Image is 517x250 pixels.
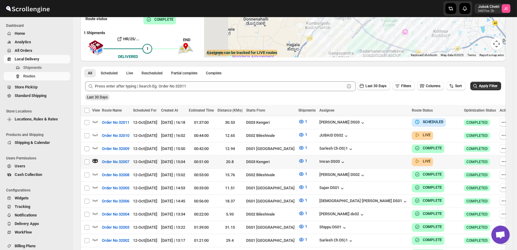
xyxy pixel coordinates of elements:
[4,211,70,220] button: Notifications
[154,17,174,22] b: COMPLETE
[123,37,139,41] b: HR/25/...
[133,225,157,230] span: 12-Oct | [DATE]
[189,198,214,204] div: 00:56:00
[217,159,242,165] div: 20.8
[414,171,442,177] button: COMPLETE
[319,238,354,244] button: Sarlesh Ch DS)1
[217,120,242,126] div: 30.53
[412,108,433,112] span: Route Status
[4,228,70,237] button: WorkFlow
[295,182,311,192] button: 1
[305,224,307,229] span: 1
[295,209,311,218] button: 1
[305,132,307,137] span: 1
[15,244,36,248] span: Billing Plans
[189,146,214,152] div: 00:42:00
[102,185,129,191] span: Order No 32005
[206,71,221,76] span: Complete
[246,237,295,244] div: DS01 [GEOGRAPHIC_DATA]
[305,211,307,216] span: 1
[246,159,295,165] div: DS03 Kengeri
[15,204,30,209] span: Tracking
[401,84,411,88] span: Filters
[5,1,51,16] img: ScrollEngine
[15,48,32,53] span: All Orders
[189,133,214,139] div: 00:44:00
[447,82,465,90] button: Sort
[217,185,242,191] div: 11.51
[319,172,366,178] div: [PERSON_NAME] DS02
[98,223,133,232] button: Order No 32003
[466,212,488,217] span: COMPLETED
[455,84,462,88] span: Sort
[98,236,133,245] button: Order No 32002
[161,237,185,244] div: [DATE] | 13:17
[357,82,390,90] button: Last 30 Days
[246,108,265,112] span: Starts From
[466,159,488,164] span: COMPLETED
[102,120,129,126] span: Order No 32011
[319,159,346,165] div: Imran DS03
[426,84,440,88] span: Columns
[161,224,185,230] div: [DATE] | 13:22
[206,50,277,56] label: Assignee can be tracked for LIVE routes
[146,16,174,23] button: COMPLETE
[246,211,295,217] div: DS02 Bileshivale
[217,237,242,244] div: 29.4
[98,131,133,141] button: Order No 32010
[87,95,108,99] span: Last 30 Days
[15,117,58,121] span: Locations, Rules & Rates
[319,198,408,205] div: [DEMOGRAPHIC_DATA] [PERSON_NAME] DS01
[92,108,100,112] span: View
[102,237,129,244] span: Order No 32002
[118,54,138,60] div: DELIVERED
[102,198,129,204] span: Order No 32006
[15,140,50,145] span: Shipping & Calendar
[189,172,214,178] div: 00:53:00
[246,120,295,126] div: DS03 Kengeri
[161,146,185,152] div: [DATE] | 15:50
[4,202,70,211] button: Tracking
[295,235,311,245] button: 1
[414,211,442,217] button: COMPLETE
[178,43,193,55] img: trip_end.png
[414,158,431,164] button: LIVE
[4,162,70,170] button: Users
[504,7,508,11] text: JC
[161,211,185,217] div: [DATE] | 13:34
[479,53,504,57] a: Report a map error
[98,118,133,127] button: Order No 32011
[414,184,442,191] button: COMPLETE
[161,133,185,139] div: [DATE] | 16:02
[189,237,214,244] div: 01:21:00
[133,186,157,190] span: 12-Oct | [DATE]
[466,173,488,177] span: COMPLETED
[466,186,488,191] span: COMPLETED
[6,109,70,114] span: Store Locations
[133,173,157,177] span: 12-Oct | [DATE]
[4,194,70,202] button: Widgets
[414,198,442,204] button: COMPLETE
[6,132,70,137] span: Products and Shipping
[142,71,163,76] span: Rescheduled
[319,225,347,231] div: Shippu DS01
[102,172,129,178] span: Order No 32008
[217,224,242,230] div: 31.15
[246,185,295,191] div: DS01 [GEOGRAPHIC_DATA]
[423,238,442,242] b: COMPLETE
[365,84,386,88] span: Last 30 Days
[15,164,25,168] span: Users
[189,211,214,217] div: 00:22:00
[466,120,488,125] span: COMPLETED
[466,199,488,204] span: COMPLETED
[161,185,185,191] div: [DATE] | 14:53
[478,4,499,9] p: Jubok Chetri
[295,130,311,140] button: 1
[133,120,157,125] span: 12-Oct | [DATE]
[217,172,242,178] div: 15.76
[466,238,488,243] span: COMPLETED
[246,198,295,204] div: DS01 [GEOGRAPHIC_DATA]
[319,120,366,126] div: [PERSON_NAME] DS03
[305,119,307,124] span: 1
[98,170,133,180] button: Order No 32008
